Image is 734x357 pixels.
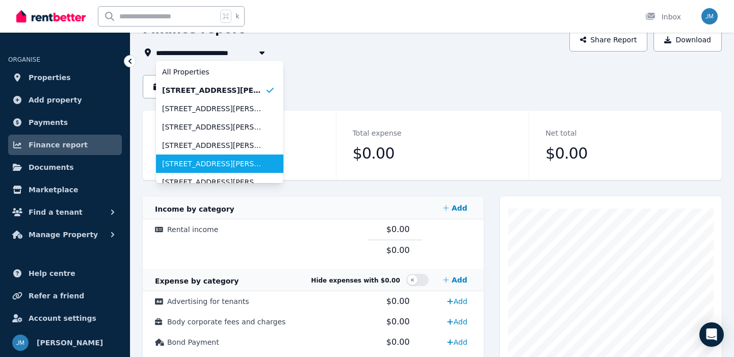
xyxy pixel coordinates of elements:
a: Refer a friend [8,286,122,306]
a: Marketplace [8,180,122,200]
a: Properties [8,67,122,88]
span: Add property [29,94,82,106]
span: Marketplace [29,184,78,196]
span: Properties [29,71,71,84]
span: Income by category [155,205,234,213]
span: $0.00 [545,143,587,164]
div: Inbox [645,12,681,22]
a: Add [443,334,471,350]
button: Find a tenant [8,202,122,222]
a: Finance report [8,135,122,155]
span: Refer a friend [29,290,84,302]
button: Share Report [569,28,648,52]
div: Open Intercom Messenger [699,322,724,347]
span: [STREET_ADDRESS][PERSON_NAME] [162,104,265,114]
span: Payments [29,116,68,129]
span: [STREET_ADDRESS][PERSON_NAME] [162,159,265,169]
span: Hide expenses with $0.00 [311,277,400,284]
a: Documents [8,157,122,177]
span: [PERSON_NAME] [37,337,103,349]
button: Download [653,28,722,52]
img: Jason Ma [12,335,29,351]
span: Advertising for tenants [167,297,249,305]
a: Add property [8,90,122,110]
button: Date filter [143,75,211,98]
a: Payments [8,112,122,133]
span: $0.00 [386,224,410,234]
img: RentBetter [16,9,86,24]
a: Add [439,198,471,218]
span: $0.00 [353,143,395,164]
span: $0.00 [386,337,410,347]
span: Body corporate fees and charges [167,318,285,326]
span: $0.00 [386,245,410,255]
a: Add [443,314,471,330]
a: Account settings [8,308,122,328]
span: Account settings [29,312,96,324]
a: Add [443,293,471,310]
span: [STREET_ADDRESS][PERSON_NAME] [162,122,265,132]
span: Bond Payment [167,338,219,346]
span: ORGANISE [8,56,40,63]
span: [STREET_ADDRESS][PERSON_NAME] [162,177,265,187]
span: All Properties [162,67,265,77]
a: Help centre [8,263,122,284]
img: Jason Ma [701,8,718,24]
span: Finance report [29,139,88,151]
span: Find a tenant [29,206,83,218]
dt: Total expense [353,127,402,139]
span: Documents [29,161,74,173]
span: [STREET_ADDRESS][PERSON_NAME] [162,140,265,150]
span: k [235,12,239,20]
span: [STREET_ADDRESS][PERSON_NAME] [162,85,265,95]
dt: Net total [545,127,576,139]
span: Expense by category [155,277,239,285]
span: Manage Property [29,228,98,241]
span: $0.00 [386,296,410,306]
span: Rental income [167,225,218,234]
button: Manage Property [8,224,122,245]
span: $0.00 [386,317,410,326]
span: Help centre [29,267,75,279]
a: Add [439,270,471,290]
